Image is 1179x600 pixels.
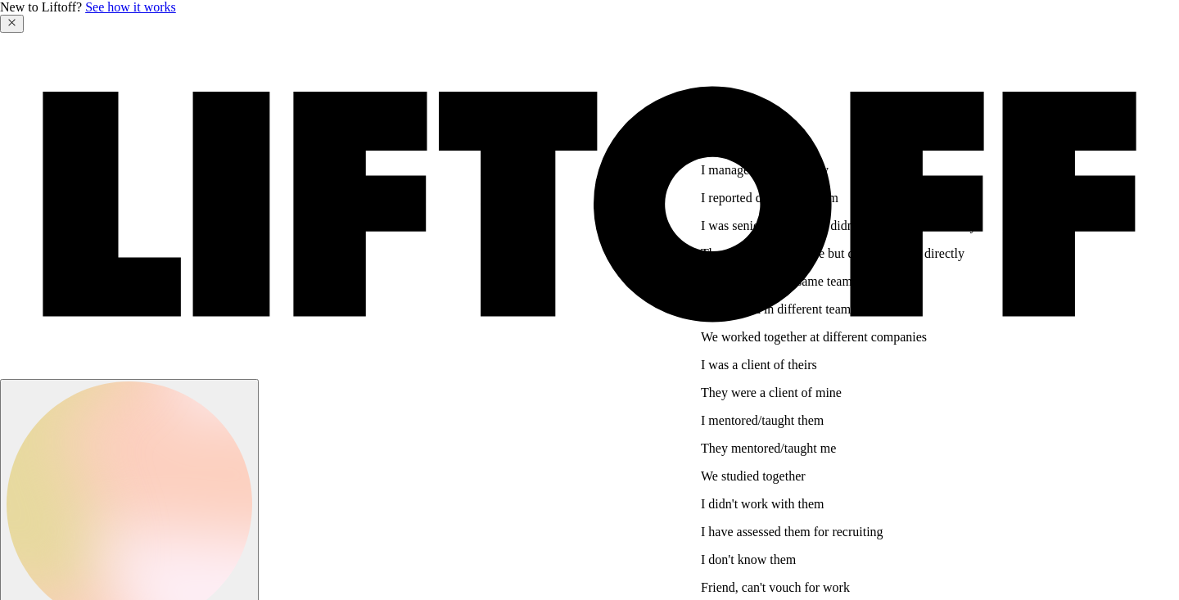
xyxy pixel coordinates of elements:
[701,386,977,400] p: They were a client of mine
[701,358,977,372] p: I was a client of theirs
[701,163,977,178] p: I managed them directly
[701,580,977,595] p: Friend, can't vouch for work
[701,441,977,456] p: They mentored/taught me
[701,246,977,261] p: They were senior to me but didn't manage directly
[701,469,977,484] p: We studied together
[701,219,977,233] p: I was senior to them but didn't manage them directly
[701,330,977,345] p: We worked together at different companies
[701,274,977,289] p: We worked in the same team
[701,525,977,539] p: I have assessed them for recruiting
[701,302,977,317] p: We worked in different teams
[701,413,977,428] p: I mentored/taught them
[701,497,977,512] p: I didn't work with them
[701,553,977,567] p: I don't know them
[701,191,977,205] p: I reported directly to them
